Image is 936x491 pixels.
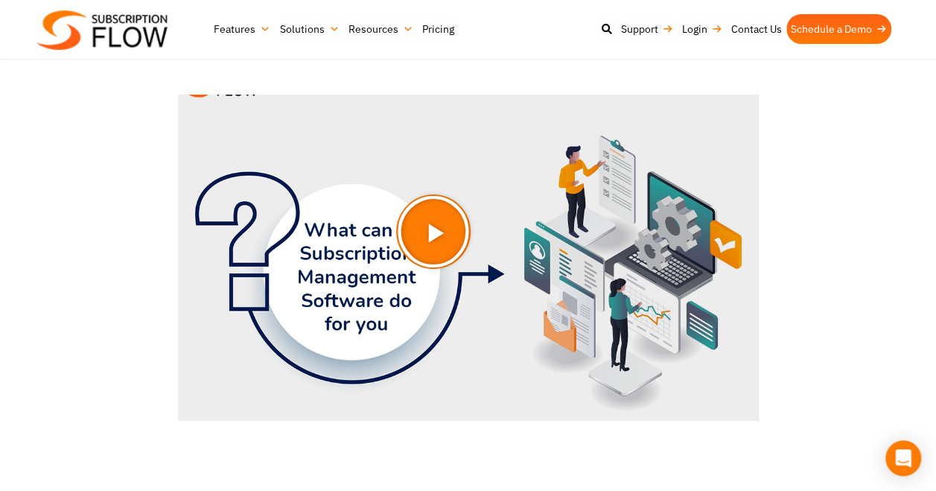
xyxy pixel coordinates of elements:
[343,14,417,44] a: Resources
[209,14,275,44] a: Features
[275,14,343,44] a: Solutions
[727,14,786,44] a: Contact Us
[433,232,508,306] div: Play Video
[617,14,678,44] a: Support
[885,440,921,476] div: Open Intercom Messenger
[786,14,891,44] a: Schedule a Demo
[37,10,168,50] img: Subscriptionflow
[417,14,458,44] a: Pricing
[678,14,727,44] a: Login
